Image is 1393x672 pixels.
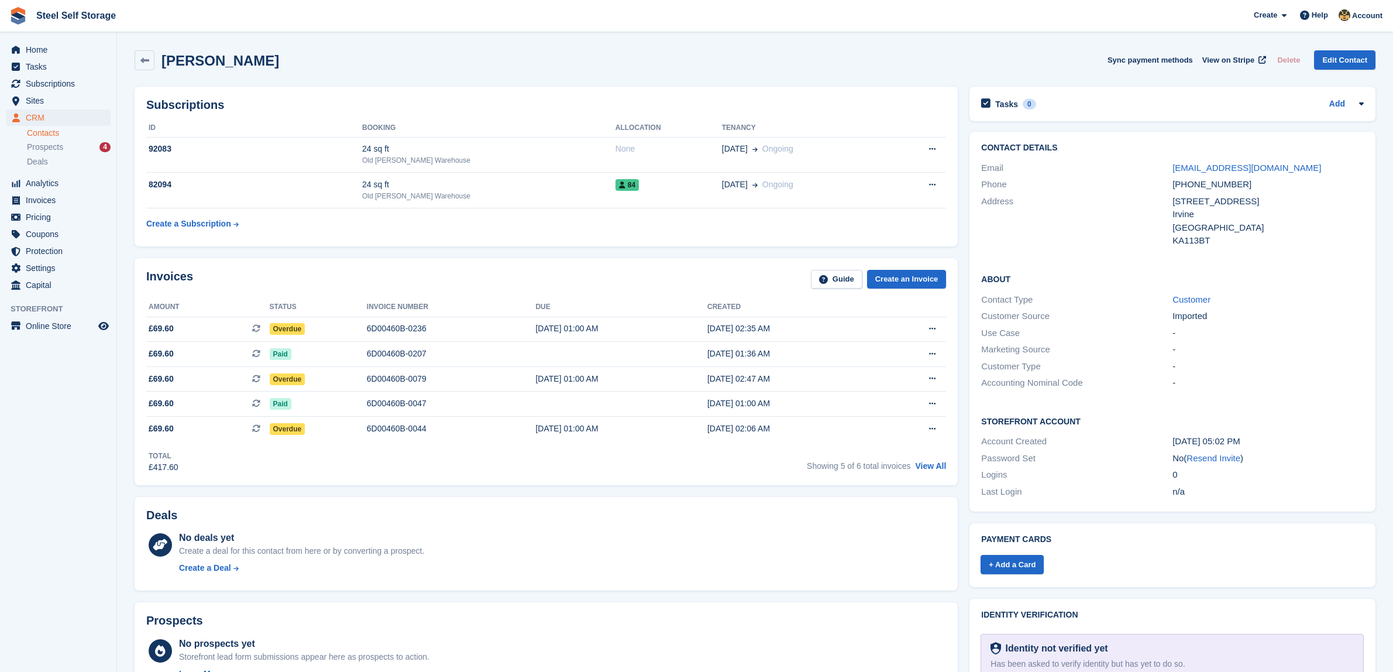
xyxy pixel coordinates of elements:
a: View All [915,461,946,471]
a: Customer [1172,294,1210,304]
span: Ongoing [762,144,793,153]
div: [DATE] 02:06 AM [707,423,879,435]
div: Marketing Source [981,343,1172,356]
div: Customer Source [981,310,1172,323]
div: [DATE] 01:00 AM [535,423,707,435]
div: No [1172,452,1364,465]
a: Create a Deal [179,562,424,574]
div: No prospects yet [179,637,429,651]
div: n/a [1172,485,1364,499]
div: 6D00460B-0079 [367,373,536,385]
h2: Subscriptions [146,98,946,112]
div: [PHONE_NUMBER] [1172,178,1364,191]
th: Invoice number [367,298,536,317]
span: Deals [27,156,48,167]
span: Paid [270,348,291,360]
div: Imported [1172,310,1364,323]
a: Add [1329,98,1345,111]
div: Password Set [981,452,1172,465]
a: Contacts [27,128,111,139]
th: Allocation [615,119,722,138]
span: View on Stripe [1202,54,1254,66]
a: View on Stripe [1198,50,1268,70]
a: Steel Self Storage [32,6,121,25]
a: Preview store [97,319,111,333]
div: - [1172,376,1364,390]
div: [DATE] 01:36 AM [707,348,879,360]
div: Create a Deal [179,562,231,574]
a: menu [6,209,111,225]
span: Settings [26,260,96,276]
span: Create [1254,9,1277,21]
span: Account [1352,10,1382,22]
img: Identity Verification Ready [990,642,1000,655]
span: Coupons [26,226,96,242]
img: stora-icon-8386f47178a22dfd0bd8f6a31ec36ba5ce8667c1dd55bd0f319d3a0aa187defe.svg [9,7,27,25]
span: [DATE] [722,179,748,191]
a: Create an Invoice [867,270,947,289]
th: Amount [146,298,270,317]
div: Old [PERSON_NAME] Warehouse [362,155,615,166]
div: 24 sq ft [362,179,615,191]
span: 84 [615,179,639,191]
a: menu [6,243,111,259]
div: £417.60 [149,461,178,474]
span: Overdue [270,373,305,385]
a: menu [6,260,111,276]
div: - [1172,360,1364,373]
th: Due [535,298,707,317]
div: [STREET_ADDRESS] [1172,195,1364,208]
span: Protection [26,243,96,259]
div: Create a Subscription [146,218,231,230]
div: Customer Type [981,360,1172,373]
span: Help [1312,9,1328,21]
button: Sync payment methods [1107,50,1193,70]
a: Deals [27,156,111,168]
div: None [615,143,722,155]
span: Capital [26,277,96,293]
div: Address [981,195,1172,248]
span: Prospects [27,142,63,153]
th: Booking [362,119,615,138]
a: menu [6,92,111,109]
span: Ongoing [762,180,793,189]
div: 92083 [146,143,362,155]
div: 0 [1023,99,1036,109]
a: menu [6,318,111,334]
div: 6D00460B-0207 [367,348,536,360]
div: 0 [1172,468,1364,482]
span: £69.60 [149,323,174,335]
div: Email [981,162,1172,175]
div: [DATE] 01:00 AM [535,323,707,335]
div: 82094 [146,179,362,191]
span: Analytics [26,175,96,191]
h2: [PERSON_NAME] [161,53,279,68]
a: Create a Subscription [146,213,239,235]
a: [EMAIL_ADDRESS][DOMAIN_NAME] [1172,163,1321,173]
div: 4 [99,142,111,152]
div: Account Created [981,435,1172,448]
h2: Contact Details [981,143,1364,153]
th: Created [707,298,879,317]
button: Delete [1272,50,1305,70]
div: 6D00460B-0047 [367,397,536,410]
span: Subscriptions [26,76,96,92]
div: Logins [981,468,1172,482]
div: Contact Type [981,293,1172,307]
h2: About [981,273,1364,284]
th: Status [270,298,367,317]
span: Tasks [26,59,96,75]
h2: Prospects [146,614,203,628]
th: Tenancy [722,119,889,138]
h2: Deals [146,509,177,522]
div: KA113BT [1172,234,1364,248]
div: [DATE] 02:35 AM [707,323,879,335]
div: 6D00460B-0236 [367,323,536,335]
div: - [1172,343,1364,356]
a: menu [6,109,111,126]
span: £69.60 [149,373,174,385]
span: ( ) [1184,453,1243,463]
div: Use Case [981,327,1172,340]
a: Prospects 4 [27,141,111,153]
div: 6D00460B-0044 [367,423,536,435]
